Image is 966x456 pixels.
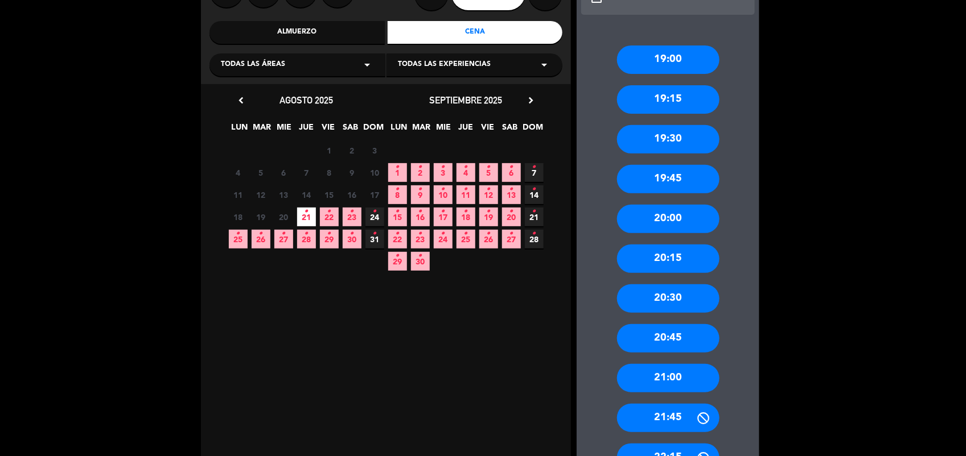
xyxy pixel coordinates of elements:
[274,230,293,248] span: 27
[259,225,263,243] i: •
[373,202,377,221] i: •
[441,202,445,221] i: •
[617,324,720,353] div: 20:45
[320,185,339,204] span: 15
[479,208,498,226] span: 19
[396,225,400,243] i: •
[297,185,316,204] span: 14
[365,141,384,160] span: 3
[502,230,521,248] span: 27
[229,230,248,248] span: 25
[487,225,491,243] i: •
[617,404,720,432] div: 21:45
[388,185,407,204] span: 8
[396,202,400,221] i: •
[297,230,316,248] span: 28
[487,180,491,198] i: •
[297,121,316,139] span: JUE
[434,185,453,204] span: 10
[525,208,544,226] span: 21
[457,208,475,226] span: 18
[229,163,248,182] span: 4
[457,185,475,204] span: 11
[388,163,407,182] span: 1
[274,163,293,182] span: 6
[617,244,720,273] div: 20:15
[479,121,498,139] span: VIE
[343,141,361,160] span: 2
[479,230,498,248] span: 26
[373,225,377,243] i: •
[365,230,384,248] span: 31
[617,45,720,74] div: 19:00
[501,121,520,139] span: SAB
[305,225,309,243] i: •
[388,21,563,44] div: Cena
[388,252,407,271] span: 29
[235,94,247,106] i: chevron_left
[537,58,551,72] i: arrow_drop_down
[282,225,286,243] i: •
[502,185,521,204] span: 13
[320,141,339,160] span: 1
[464,158,468,176] i: •
[396,247,400,265] i: •
[297,208,316,226] span: 21
[411,163,430,182] span: 2
[274,185,293,204] span: 13
[396,158,400,176] i: •
[617,284,720,313] div: 20:30
[360,58,374,72] i: arrow_drop_down
[532,158,536,176] i: •
[487,202,491,221] i: •
[327,202,331,221] i: •
[532,180,536,198] i: •
[441,225,445,243] i: •
[617,85,720,114] div: 19:15
[411,208,430,226] span: 16
[525,163,544,182] span: 7
[253,121,272,139] span: MAR
[617,125,720,154] div: 19:30
[434,121,453,139] span: MIE
[305,202,309,221] i: •
[502,208,521,226] span: 20
[279,94,333,106] span: agosto 2025
[365,185,384,204] span: 17
[441,158,445,176] i: •
[388,208,407,226] span: 15
[209,21,385,44] div: Almuerzo
[320,163,339,182] span: 8
[252,185,270,204] span: 12
[365,163,384,182] span: 10
[418,180,422,198] i: •
[350,225,354,243] i: •
[479,163,498,182] span: 5
[502,163,521,182] span: 6
[418,158,422,176] i: •
[343,230,361,248] span: 30
[464,180,468,198] i: •
[398,59,491,71] span: Todas las experiencias
[252,208,270,226] span: 19
[411,185,430,204] span: 9
[252,230,270,248] span: 26
[464,225,468,243] i: •
[396,180,400,198] i: •
[343,163,361,182] span: 9
[320,208,339,226] span: 22
[418,202,422,221] i: •
[297,163,316,182] span: 7
[525,94,537,106] i: chevron_right
[434,230,453,248] span: 24
[275,121,294,139] span: MIE
[457,230,475,248] span: 25
[532,202,536,221] i: •
[429,94,502,106] span: septiembre 2025
[319,121,338,139] span: VIE
[320,230,339,248] span: 29
[509,158,513,176] i: •
[327,225,331,243] i: •
[418,225,422,243] i: •
[274,208,293,226] span: 20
